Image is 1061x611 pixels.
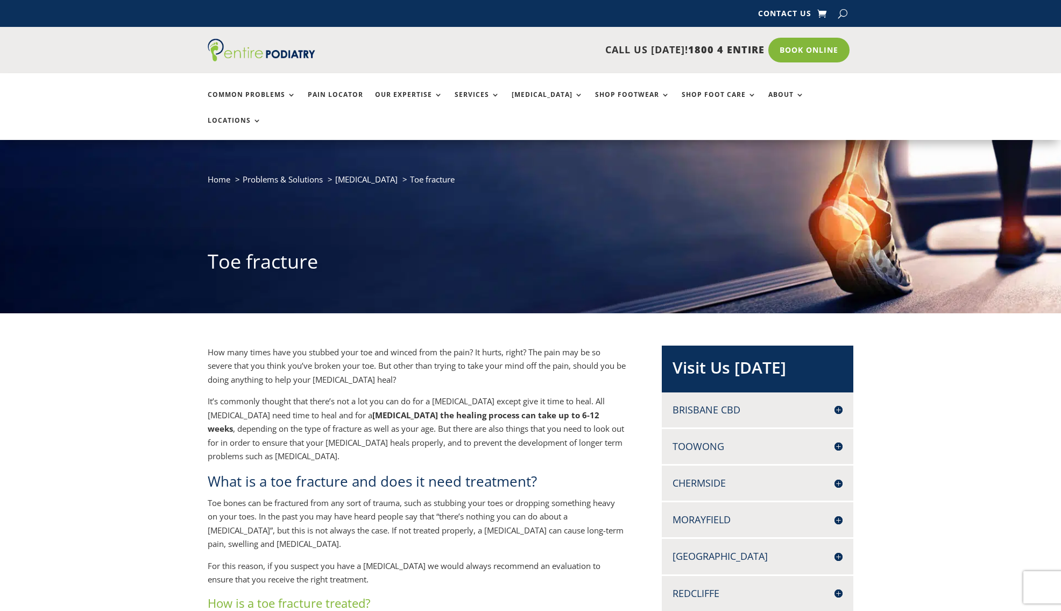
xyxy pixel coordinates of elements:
[308,91,363,114] a: Pain Locator
[243,174,323,185] a: Problems & Solutions
[208,91,296,114] a: Common Problems
[208,248,853,280] h1: Toe fracture
[682,91,756,114] a: Shop Foot Care
[208,472,626,496] h2: What is a toe fracture and does it need treatment?
[758,10,811,22] a: Contact Us
[673,476,843,490] h4: Chermside
[375,91,443,114] a: Our Expertise
[688,43,765,56] span: 1800 4 ENTIRE
[208,346,626,395] p: How many times have you stubbed your toe and winced from the pain? It hurts, right? The pain may ...
[768,38,850,62] a: Book Online
[455,91,500,114] a: Services
[768,91,804,114] a: About
[673,403,843,417] h4: Brisbane CBD
[357,43,765,57] p: CALL US [DATE]!
[208,39,315,61] img: logo (1)
[673,550,843,563] h4: [GEOGRAPHIC_DATA]
[208,395,626,472] p: It’s commonly thought that there’s not a lot you can do for a [MEDICAL_DATA] except give it time ...
[512,91,583,114] a: [MEDICAL_DATA]
[335,174,398,185] a: [MEDICAL_DATA]
[410,174,455,185] span: Toe fracture
[673,513,843,526] h4: Morayfield
[673,356,843,384] h2: Visit Us [DATE]
[208,496,626,559] p: Toe bones can be fractured from any sort of trauma, such as stubbing your toes or dropping someth...
[673,587,843,600] h4: Redcliffe
[595,91,670,114] a: Shop Footwear
[208,53,315,64] a: Entire Podiatry
[208,410,599,434] strong: [MEDICAL_DATA] the healing process can take up to 6-12 weeks
[208,174,230,185] a: Home
[673,440,843,453] h4: Toowong
[208,172,853,194] nav: breadcrumb
[208,117,261,140] a: Locations
[208,559,626,595] p: For this reason, if you suspect you have a [MEDICAL_DATA] we would always recommend an evaluation...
